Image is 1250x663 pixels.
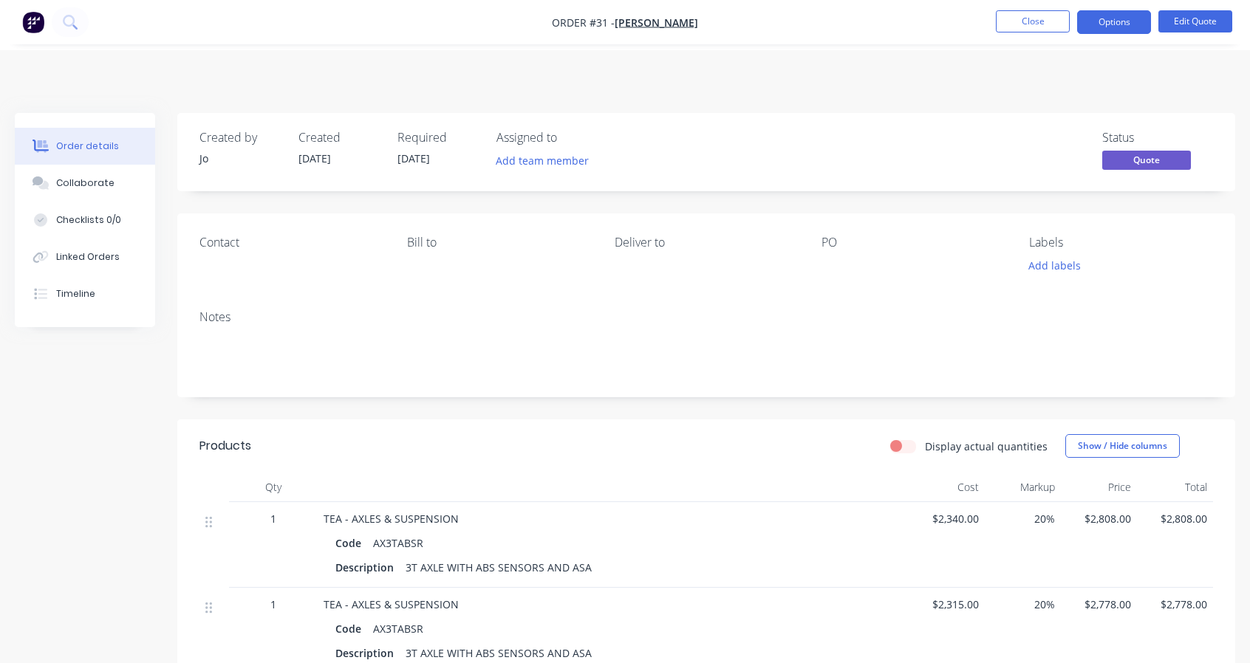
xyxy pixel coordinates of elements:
label: Display actual quantities [925,438,1048,453]
span: [DATE] [397,151,430,165]
span: [DATE] [298,151,331,165]
span: TEA - AXLES & SUSPENSION [324,512,459,526]
div: Code [335,618,367,639]
div: Checklists 0/0 [56,213,121,227]
div: Deliver to [615,236,799,250]
div: 3T AXLE WITH ABS SENSORS AND ASA [400,557,598,578]
button: Checklists 0/0 [15,202,155,238]
div: Status [1102,131,1213,145]
span: $2,778.00 [1067,597,1131,612]
span: TEA - AXLES & SUSPENSION [324,597,459,611]
span: $2,315.00 [915,597,979,612]
button: Collaborate [15,165,155,202]
div: Order details [56,140,119,153]
div: AX3TABSR [367,532,429,554]
div: Qty [229,473,318,502]
span: 20% [991,597,1055,612]
span: 1 [270,511,276,526]
div: Assigned to [496,131,644,145]
span: 20% [991,511,1055,526]
div: Jo [199,151,281,166]
button: Show / Hide columns [1065,434,1180,458]
button: Add team member [488,151,597,171]
div: Cost [909,473,985,502]
div: AX3TABSR [367,618,429,639]
div: Products [199,437,251,455]
button: Timeline [15,275,155,312]
div: Linked Orders [56,250,120,264]
div: Contact [199,236,383,250]
div: Notes [199,310,1213,324]
button: Add team member [496,151,597,171]
div: Total [1137,473,1213,502]
button: Quote [1102,151,1191,173]
div: Code [335,532,367,554]
span: $2,778.00 [1143,597,1207,612]
iframe: Intercom live chat [1200,613,1235,648]
button: Add labels [1021,255,1089,275]
button: Linked Orders [15,238,155,275]
button: Order details [15,128,155,165]
div: Created by [199,131,281,145]
span: $2,808.00 [1143,511,1207,526]
span: $2,340.00 [915,511,979,526]
div: Required [397,131,479,145]
div: Price [1061,473,1137,502]
span: 1 [270,597,276,612]
div: Labels [1029,236,1213,250]
div: Collaborate [56,176,115,190]
div: Timeline [56,287,95,300]
div: PO [822,236,1005,250]
div: Created [298,131,380,145]
span: $2,808.00 [1067,511,1131,526]
div: Markup [985,473,1061,502]
span: Quote [1102,151,1191,169]
div: Bill to [407,236,591,250]
div: Description [335,557,400,578]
